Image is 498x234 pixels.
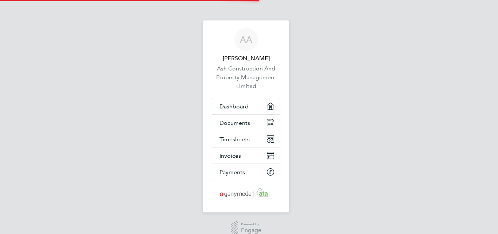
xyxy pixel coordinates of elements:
a: Go to home page [212,188,280,199]
span: Engage [241,227,261,234]
a: AA[PERSON_NAME] [212,28,280,63]
a: Invoices [212,147,280,164]
span: Timesheets [219,136,250,143]
span: AA [240,35,252,44]
nav: Main navigation [203,20,289,212]
span: Powered by [241,221,261,227]
a: Ash Construction And Property Management Limited [212,64,280,91]
span: Invoices [219,152,241,159]
span: Arshad Akbar [212,54,280,63]
a: Documents [212,115,280,131]
span: Payments [219,169,245,176]
img: ganymedesolutions-logo-retina.png [218,188,275,199]
span: Dashboard [219,103,249,110]
a: Payments [212,164,280,180]
a: Dashboard [212,98,280,114]
span: Documents [219,119,250,126]
a: Timesheets [212,131,280,147]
